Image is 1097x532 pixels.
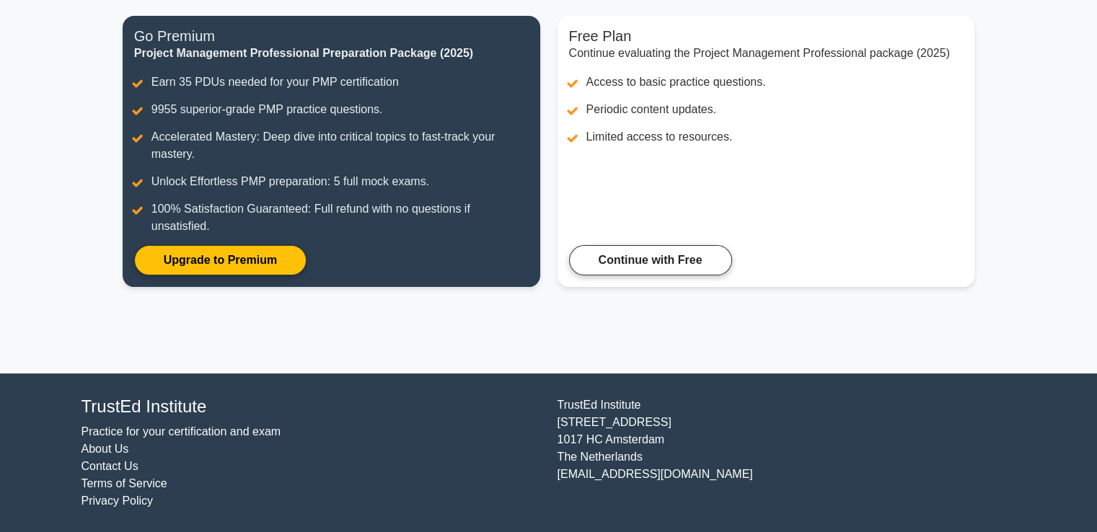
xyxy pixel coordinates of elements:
a: Practice for your certification and exam [81,425,281,438]
a: Upgrade to Premium [134,245,307,275]
a: About Us [81,443,129,455]
a: Contact Us [81,460,138,472]
h4: TrustEd Institute [81,396,540,417]
a: Privacy Policy [81,495,154,507]
a: Terms of Service [81,477,167,489]
a: Continue with Free [569,245,732,275]
div: TrustEd Institute [STREET_ADDRESS] 1017 HC Amsterdam The Netherlands [EMAIL_ADDRESS][DOMAIN_NAME] [549,396,1025,510]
